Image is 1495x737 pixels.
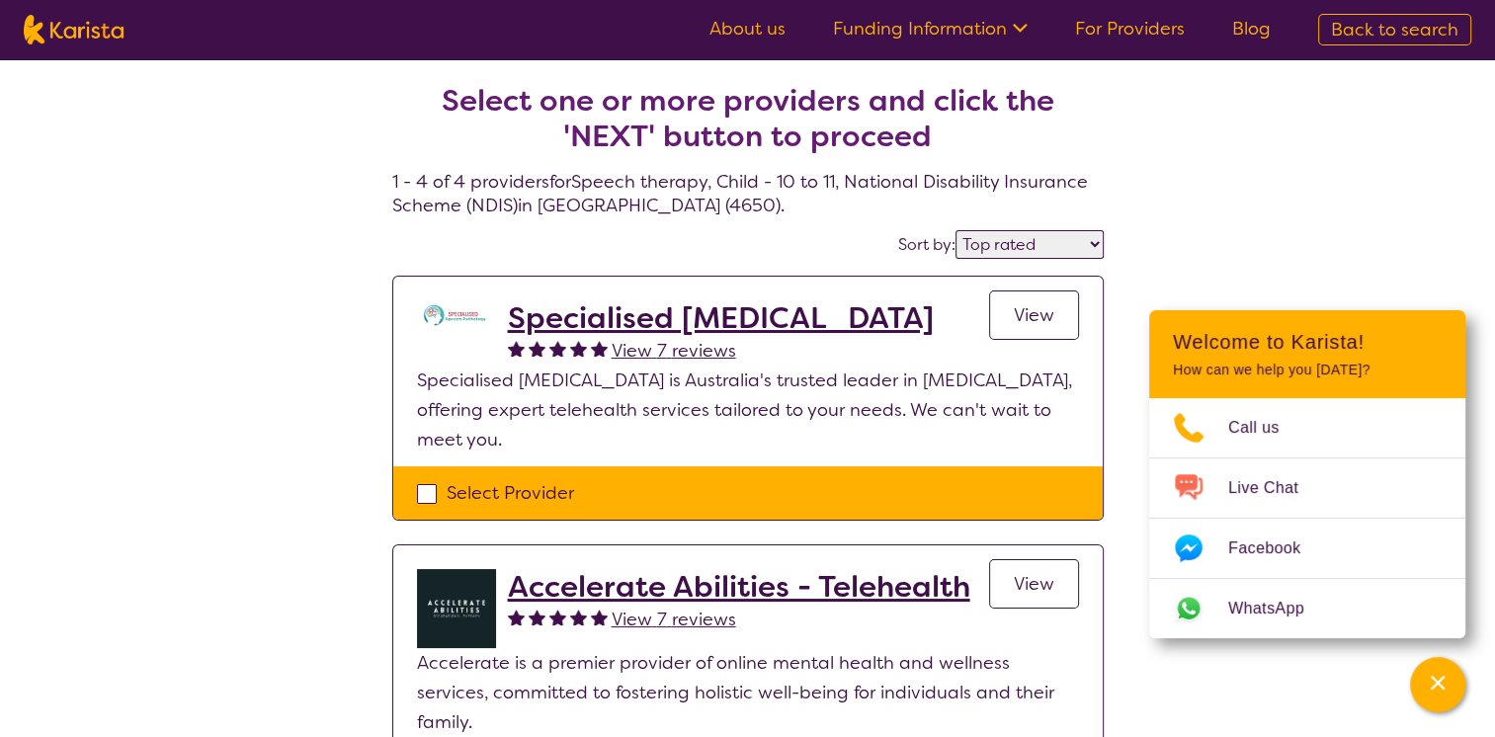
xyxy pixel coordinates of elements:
[416,83,1080,154] h2: Select one or more providers and click the 'NEXT' button to proceed
[1331,18,1458,41] span: Back to search
[591,609,608,625] img: fullstar
[1232,17,1271,41] a: Blog
[591,340,608,357] img: fullstar
[1318,14,1471,45] a: Back to search
[417,366,1079,454] p: Specialised [MEDICAL_DATA] is Australia's trusted leader in [MEDICAL_DATA], offering expert teleh...
[1228,473,1322,503] span: Live Chat
[1149,579,1465,638] a: Web link opens in a new tab.
[1149,310,1465,638] div: Channel Menu
[529,609,545,625] img: fullstar
[1014,572,1054,596] span: View
[392,36,1104,217] h4: 1 - 4 of 4 providers for Speech therapy , Child - 10 to 11 , National Disability Insurance Scheme...
[549,340,566,357] img: fullstar
[989,290,1079,340] a: View
[417,300,496,330] img: tc7lufxpovpqcirzzyzq.png
[1410,657,1465,712] button: Channel Menu
[508,569,970,605] a: Accelerate Abilities - Telehealth
[549,609,566,625] img: fullstar
[1228,594,1328,623] span: WhatsApp
[508,340,525,357] img: fullstar
[508,609,525,625] img: fullstar
[417,648,1079,737] p: Accelerate is a premier provider of online mental health and wellness services, committed to fost...
[833,17,1028,41] a: Funding Information
[1075,17,1185,41] a: For Providers
[570,340,587,357] img: fullstar
[1173,362,1442,378] p: How can we help you [DATE]?
[612,608,736,631] span: View 7 reviews
[1149,398,1465,638] ul: Choose channel
[529,340,545,357] img: fullstar
[1228,533,1324,563] span: Facebook
[898,234,955,255] label: Sort by:
[1228,413,1303,443] span: Call us
[612,339,736,363] span: View 7 reviews
[508,300,934,336] a: Specialised [MEDICAL_DATA]
[24,15,124,44] img: Karista logo
[570,609,587,625] img: fullstar
[612,336,736,366] a: View 7 reviews
[612,605,736,634] a: View 7 reviews
[417,569,496,648] img: byb1jkvtmcu0ftjdkjvo.png
[1014,303,1054,327] span: View
[1173,330,1442,354] h2: Welcome to Karista!
[709,17,786,41] a: About us
[989,559,1079,609] a: View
